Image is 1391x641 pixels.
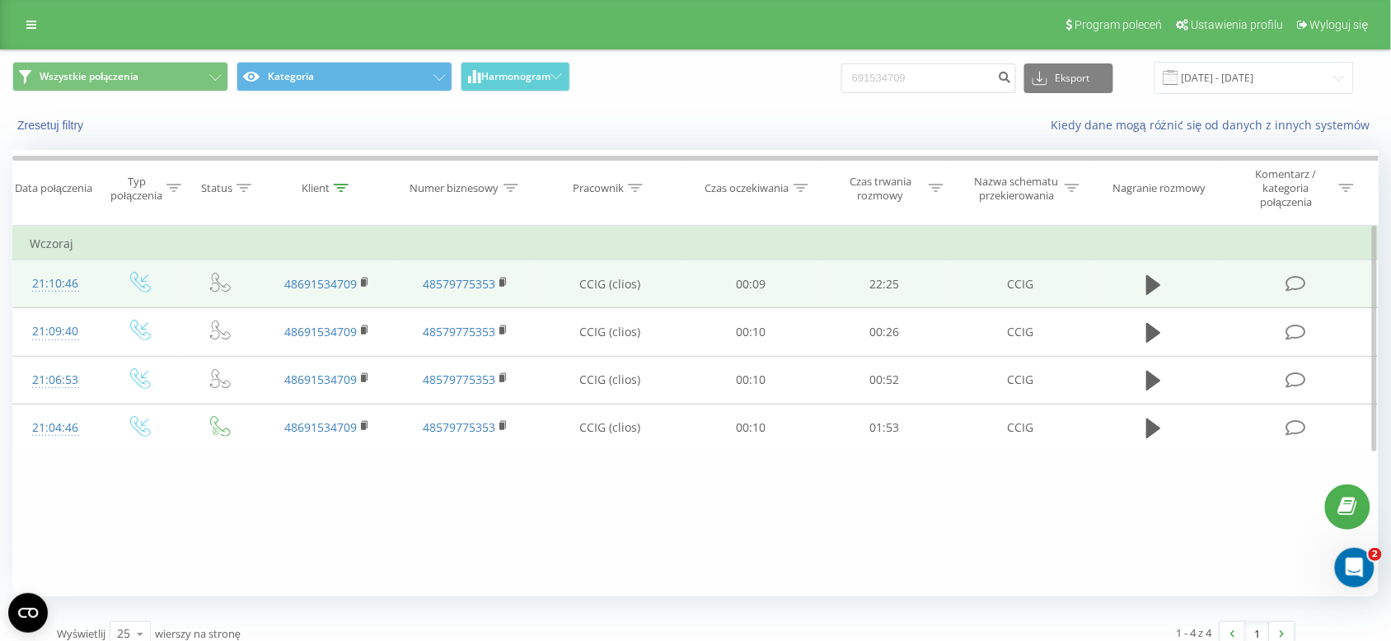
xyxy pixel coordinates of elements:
span: Wyświetlij [57,626,105,641]
div: Nagranie rozmowy [1112,181,1206,195]
td: CCIG [951,308,1089,356]
button: Wszystkie połączenia [12,62,228,91]
td: 00:10 [685,308,818,356]
a: 48691534709 [284,324,357,339]
span: Wszystkie połączenia [40,70,138,83]
a: 48579775353 [423,324,495,339]
td: CCIG [951,356,1089,404]
iframe: Intercom live chat [1335,548,1375,587]
td: CCIG (clios) [536,260,685,308]
div: Typ połączenia [110,175,162,203]
td: 22:25 [818,260,952,308]
td: Wczoraj [13,227,1379,260]
td: CCIG [951,260,1089,308]
td: CCIG [951,404,1089,452]
div: Klient [302,181,330,195]
div: Czas oczekiwania [705,181,789,195]
td: 00:10 [685,404,818,452]
div: Numer biznesowy [410,181,499,195]
td: 00:10 [685,356,818,404]
div: Pracownik [573,181,624,195]
td: 01:53 [818,404,952,452]
td: CCIG (clios) [536,308,685,356]
span: 2 [1369,548,1382,561]
button: Zresetuj filtry [12,118,91,133]
div: Nazwa schematu przekierowania [972,175,1061,203]
div: 21:06:53 [30,364,82,396]
div: 21:09:40 [30,316,82,348]
button: Eksport [1024,63,1113,93]
span: Ustawienia profilu [1191,18,1283,31]
div: 1 - 4 z 4 [1177,625,1212,641]
input: Wyszukiwanie według numeru [841,63,1016,93]
a: 48691534709 [284,372,357,387]
div: Czas trwania rozmowy [836,175,925,203]
a: 48691534709 [284,419,357,435]
button: Open CMP widget [8,593,48,633]
a: 48579775353 [423,419,495,435]
button: Kategoria [237,62,452,91]
a: 48579775353 [423,372,495,387]
span: Program poleceń [1075,18,1162,31]
td: 00:09 [685,260,818,308]
div: 21:10:46 [30,268,82,300]
span: Wyloguj się [1310,18,1369,31]
div: Data połączenia [15,181,92,195]
td: 00:52 [818,356,952,404]
td: 00:26 [818,308,952,356]
div: Komentarz / kategoria połączenia [1239,167,1335,209]
button: Harmonogram [461,62,570,91]
a: 48691534709 [284,276,357,292]
td: CCIG (clios) [536,356,685,404]
a: 48579775353 [423,276,495,292]
div: Status [201,181,232,195]
td: CCIG (clios) [536,404,685,452]
span: Harmonogram [481,71,550,82]
span: wierszy na stronę [155,626,241,641]
a: Kiedy dane mogą różnić się od danych z innych systemów [1051,117,1379,133]
div: 21:04:46 [30,412,82,444]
